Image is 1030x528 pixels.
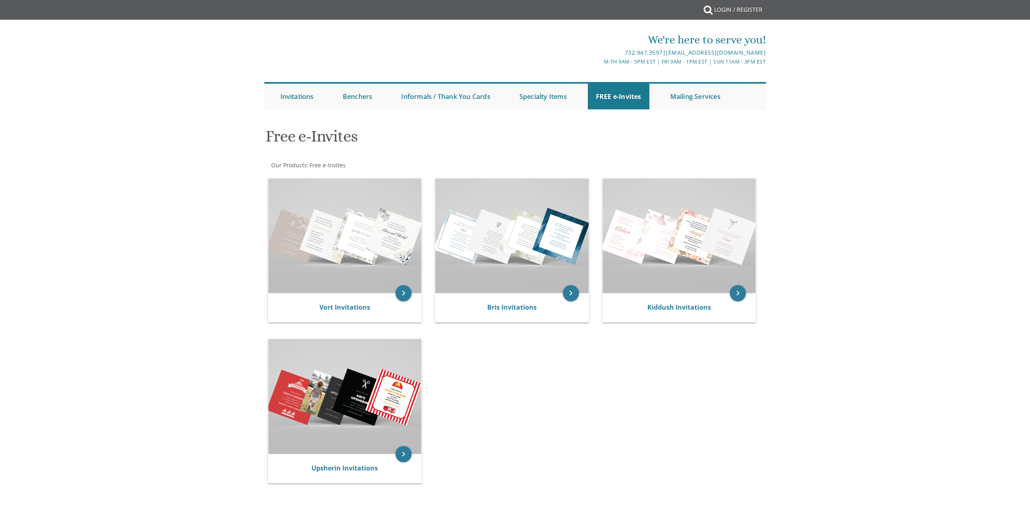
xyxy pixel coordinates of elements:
a: Free e-Invites [309,161,346,169]
a: [EMAIL_ADDRESS][DOMAIN_NAME] [666,49,766,56]
img: Vort Invitations [268,179,422,293]
a: Informals / Thank You Cards [393,84,498,109]
a: keyboard_arrow_right [563,285,579,301]
a: keyboard_arrow_right [396,285,412,301]
a: Our Products [270,161,307,169]
a: Bris Invitations [487,303,537,312]
a: Invitations [272,84,322,109]
div: : [264,161,515,169]
a: keyboard_arrow_right [396,446,412,462]
span: Free e-Invites [309,161,346,169]
a: Vort Invitations [319,303,370,312]
a: 732.947.3597 [625,49,663,56]
a: Benchers [335,84,381,109]
a: Mailing Services [662,84,729,109]
a: keyboard_arrow_right [730,285,746,301]
h1: Free e-Invites [266,127,594,151]
div: | [432,48,766,58]
img: Bris Invitations [435,179,589,293]
img: Upsherin Invitations [268,339,422,454]
img: Kiddush Invitations [603,179,756,293]
div: M-Th 9am - 5pm EST | Fri 9am - 1pm EST | Sun 11am - 3pm EST [432,58,766,66]
a: FREE e-Invites [588,84,649,109]
a: Kiddush Invitations [647,303,711,312]
a: Upsherin Invitations [311,464,378,473]
a: Specialty Items [511,84,575,109]
div: We're here to serve you! [432,32,766,48]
